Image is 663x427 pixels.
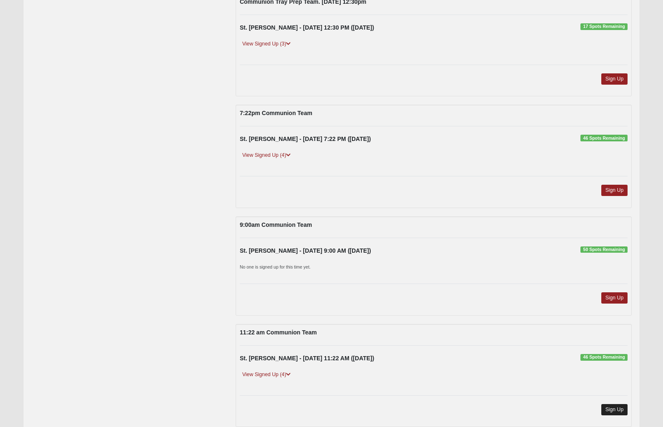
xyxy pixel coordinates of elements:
[240,264,311,269] small: No one is signed up for this time yet.
[240,24,374,31] strong: St. [PERSON_NAME] - [DATE] 12:30 PM ([DATE])
[240,370,293,379] a: View Signed Up (4)
[240,40,293,48] a: View Signed Up (3)
[580,246,628,253] span: 50 Spots Remaining
[601,73,628,85] a: Sign Up
[240,110,312,116] strong: 7:22pm Communion Team
[601,404,628,415] a: Sign Up
[240,221,312,228] strong: 9:00am Communion Team
[580,23,628,30] span: 17 Spots Remaining
[240,355,374,362] strong: St. [PERSON_NAME] - [DATE] 11:22 AM ([DATE])
[601,185,628,196] a: Sign Up
[601,292,628,304] a: Sign Up
[580,135,628,141] span: 46 Spots Remaining
[240,329,317,336] strong: 11:22 am Communion Team
[240,151,293,160] a: View Signed Up (4)
[240,247,371,254] strong: St. [PERSON_NAME] - [DATE] 9:00 AM ([DATE])
[240,136,371,142] strong: St. [PERSON_NAME] - [DATE] 7:22 PM ([DATE])
[580,354,628,361] span: 46 Spots Remaining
